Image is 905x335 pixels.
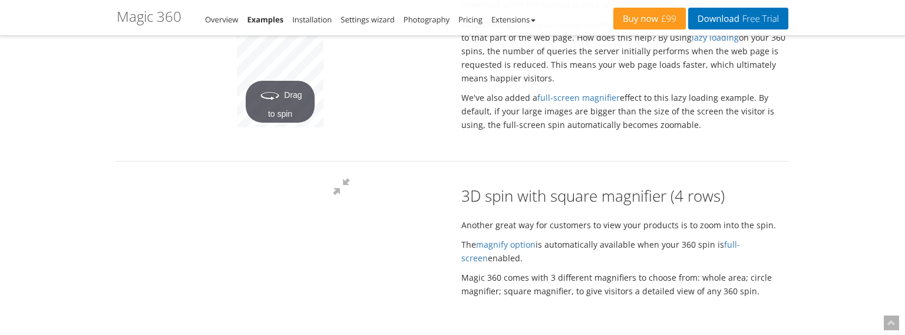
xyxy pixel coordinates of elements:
a: magnify option [476,239,536,250]
a: DownloadFree Trial [688,8,788,29]
a: Overview [205,14,238,25]
a: Pricing [458,14,483,25]
a: lazy loading [692,32,739,43]
a: full-screen magnifier [537,92,620,103]
a: Settings wizard [341,14,395,25]
a: Examples [247,14,283,25]
h2: 3D spin with square magnifier (4 rows) [461,185,788,206]
a: Installation [292,14,332,25]
span: £99 [658,14,676,24]
h1: Magic 360 [117,9,181,24]
a: Buy now£99 [613,8,686,29]
span: Free Trial [739,14,779,24]
p: The is automatically available when your 360 spin is enabled. [461,238,788,265]
p: Magic 360 comes with 3 different magnifiers to choose from: whole area; circle magnifier; square ... [461,271,788,298]
p: allows you to only download the 360 spin images when the user gets to that part of the web page. ... [461,17,788,85]
a: Photography [404,14,450,25]
a: Extensions [491,14,536,25]
p: Another great way for customers to view your products is to zoom into the spin. [461,218,788,232]
a: full-screen [461,239,740,264]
